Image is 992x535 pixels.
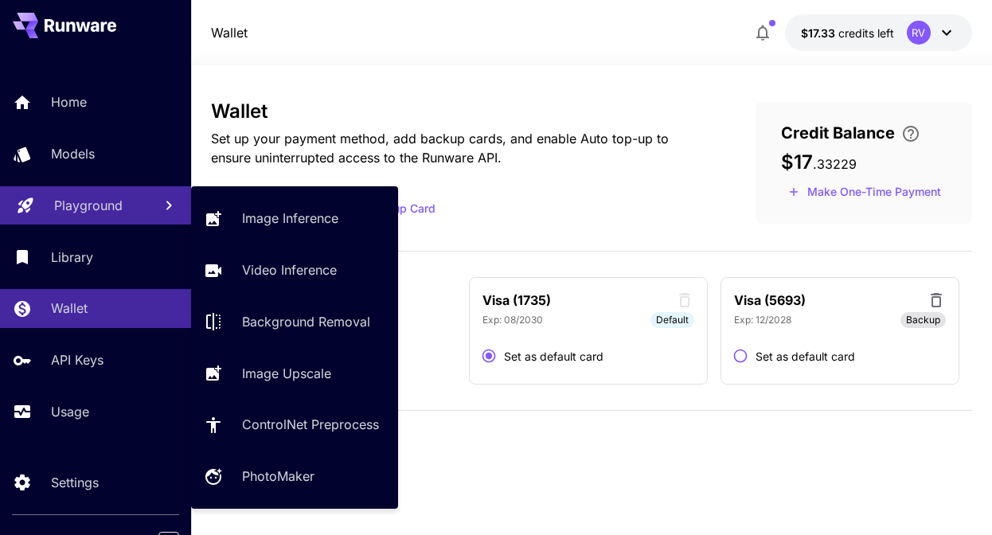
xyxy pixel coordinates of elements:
[781,180,948,205] button: Make a one-time, non-recurring payment
[51,299,88,318] p: Wallet
[191,303,398,342] a: Background Removal
[734,291,806,310] p: Visa (5693)
[734,313,791,327] p: Exp: 12/2028
[191,405,398,444] a: ControlNet Preprocess
[504,348,603,365] span: Set as default card
[813,156,857,172] span: . 33229
[482,291,551,310] p: Visa (1735)
[51,92,87,111] p: Home
[785,14,972,51] button: $17.33229
[211,100,705,123] h3: Wallet
[191,251,398,290] a: Video Inference
[650,313,694,327] span: Default
[781,121,895,145] span: Credit Balance
[211,23,248,42] p: Wallet
[51,402,89,421] p: Usage
[191,353,398,392] a: Image Upscale
[242,312,370,331] p: Background Removal
[51,473,99,492] p: Settings
[191,199,398,238] a: Image Inference
[906,313,940,327] span: Backup
[51,144,95,163] p: Models
[242,260,337,279] p: Video Inference
[211,23,248,42] nav: breadcrumb
[838,26,894,40] span: credits left
[895,124,927,143] button: Enter your card details and choose an Auto top-up amount to avoid service interruptions. We'll au...
[242,415,379,434] p: ControlNet Preprocess
[191,457,398,496] a: PhotoMaker
[54,196,123,215] p: Playground
[51,248,93,267] p: Library
[801,26,838,40] span: $17.33
[211,129,705,167] p: Set up your payment method, add backup cards, and enable Auto top-up to ensure uninterrupted acce...
[242,467,314,486] p: PhotoMaker
[242,209,338,228] p: Image Inference
[756,348,855,365] span: Set as default card
[781,150,813,174] span: $17
[51,350,103,369] p: API Keys
[482,313,543,327] p: Exp: 08/2030
[801,25,894,41] div: $17.33229
[242,364,331,383] p: Image Upscale
[907,21,931,45] div: RV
